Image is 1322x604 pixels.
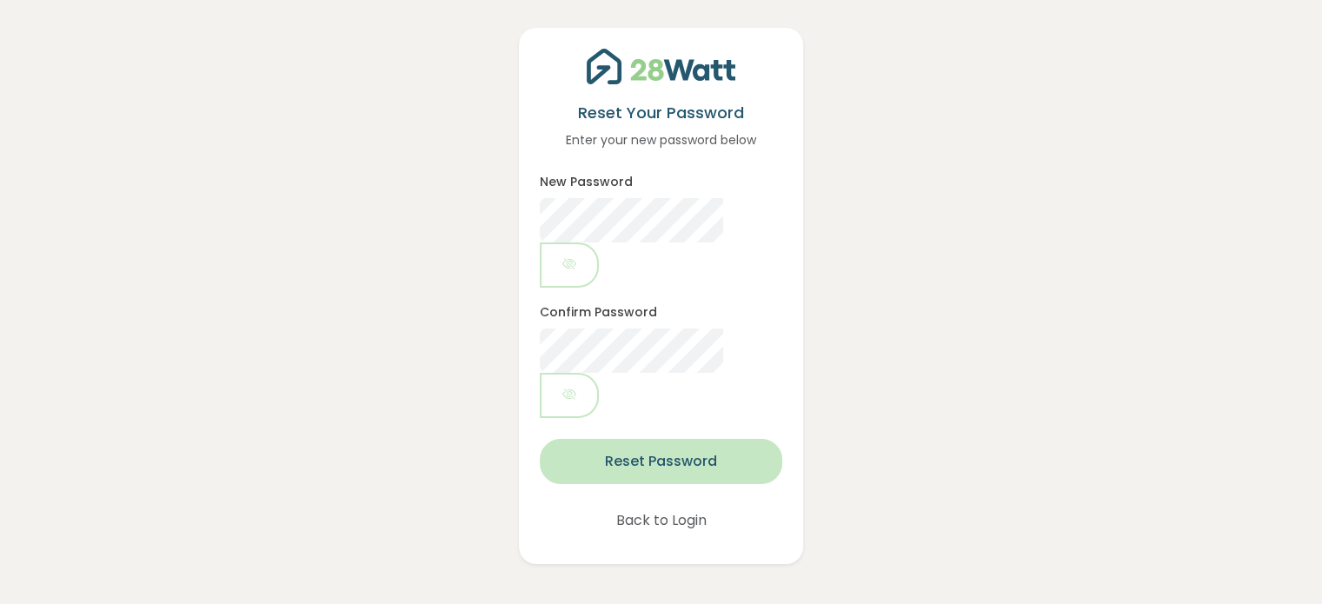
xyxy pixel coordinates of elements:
[540,439,781,484] button: Reset Password
[540,130,781,149] p: Enter your new password below
[594,498,729,543] button: Back to Login
[587,49,735,84] img: 28Watt
[540,303,657,322] label: Confirm Password
[540,102,781,123] h5: Reset Your Password
[540,173,633,191] label: New Password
